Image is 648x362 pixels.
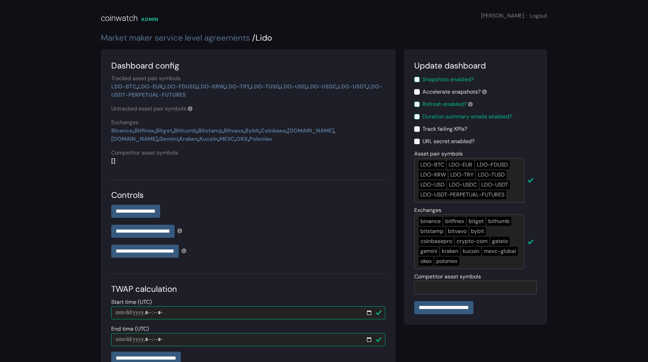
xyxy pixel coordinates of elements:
[435,257,459,266] div: poloniex
[224,127,244,134] a: Bitvavo
[414,150,463,158] label: Asset pair symbols
[419,190,506,199] div: LDO-USDT-PERPETUAL-FUTURES
[179,135,198,142] a: Kraken
[526,12,527,19] span: ·
[219,135,235,142] a: MEXC
[111,135,158,142] a: [DOMAIN_NAME]
[419,180,446,189] div: LDO-USD
[111,74,180,83] label: Tracked asset pair symbols
[490,237,510,246] div: gateio
[251,83,279,90] a: LDO-TUSD
[159,135,178,142] a: Gemini
[249,135,272,142] a: Poloniex
[447,180,479,189] div: LDO-USDC
[138,83,163,90] a: LDO-EUR
[101,12,138,24] div: coinwatch
[111,189,385,201] div: Controls
[467,217,485,226] div: bitget
[422,75,474,84] label: Snapshots enabled?
[422,100,473,108] label: Refresh enabled?
[111,149,178,157] label: Competitor asset symbols
[111,127,133,134] a: Binance
[288,127,334,134] a: [DOMAIN_NAME]
[443,217,466,226] div: bitfinex
[419,227,445,236] div: bitstamp
[455,237,489,246] div: crypto-com
[111,157,115,164] strong: []
[469,227,486,236] div: bybit
[111,83,383,98] strong: , , , , , , , , ,
[440,247,460,256] div: kraken
[422,113,512,121] label: Duration summary emails enabled?
[101,32,547,44] div: Lido
[281,83,306,90] a: LDO-USD
[419,247,439,256] div: gemini
[164,83,196,90] a: LDO-FDUSD
[422,88,487,96] label: Accelerate snapshots?
[480,180,510,189] div: LDO-USDT
[419,217,442,226] div: binance
[487,217,511,226] div: bithumb
[475,160,510,169] div: LDO-FDUSD
[447,160,474,169] div: LDO-EUR
[199,135,218,142] a: Kucoin
[245,127,259,134] a: Bybit
[174,127,197,134] a: Bithumb
[101,32,250,43] a: Market maker service level agreements
[111,283,385,295] div: TWAP calculation
[461,247,481,256] div: kucoin
[236,135,248,142] a: OKX
[419,237,454,246] div: coinbasepro
[482,247,518,256] div: mexc-global
[134,127,155,134] a: Bitfinex
[414,60,537,72] div: Update dashboard
[307,83,337,90] a: LDO-USDC
[481,12,547,20] div: [PERSON_NAME]
[111,118,138,127] label: Exchanges
[419,160,446,169] div: LDO-BTC
[198,127,222,134] a: Bitstamp
[422,137,474,146] label: URL secret enabled?
[338,83,367,90] a: LDO-USDT
[446,227,468,236] div: bitvavo
[111,127,335,142] strong: , , , , , , , , , , , , , , ,
[449,170,475,179] div: LDO-TRY
[111,298,152,306] label: Start time (UTC)
[476,170,506,179] div: LDO-TUSD
[141,16,158,23] div: ADMIN
[156,127,173,134] a: Bitget
[422,125,467,133] label: Track failing KPIs?
[111,325,149,333] label: End time (UTC)
[226,83,250,90] a: LDO-TRY
[414,273,481,281] label: Competitor asset symbols
[111,83,137,90] a: LDO-BTC
[419,170,448,179] div: LDO-KRW
[111,60,385,72] div: Dashboard config
[198,83,224,90] a: LDO-KRW
[252,32,255,43] span: /
[261,127,286,134] a: Coinbase
[419,257,433,266] div: okex
[530,12,547,19] a: Logout
[414,206,441,214] label: Exchanges
[111,105,192,113] label: Untracked asset pair symbols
